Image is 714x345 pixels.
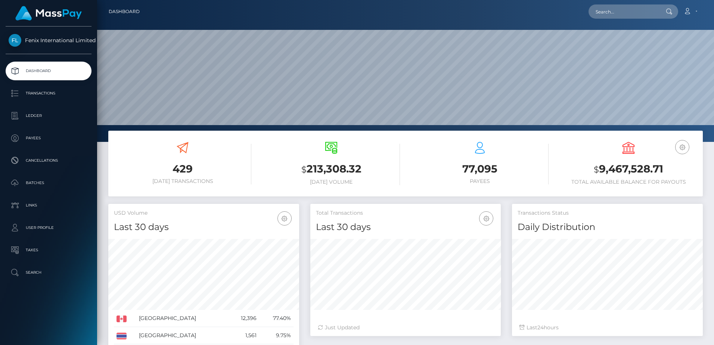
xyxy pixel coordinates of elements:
p: Batches [9,177,89,189]
p: Dashboard [9,65,89,77]
td: 77.40% [259,310,293,327]
span: Fenix International Limited [6,37,91,44]
img: Fenix International Limited [9,34,21,47]
td: 12,396 [229,310,260,327]
td: [GEOGRAPHIC_DATA] [136,310,228,327]
p: Transactions [9,88,89,99]
td: 1,561 [229,327,260,344]
a: Payees [6,129,91,147]
td: [GEOGRAPHIC_DATA] [136,327,228,344]
h5: USD Volume [114,209,294,217]
div: Last hours [519,324,695,332]
a: Links [6,196,91,215]
h3: 429 [114,162,251,176]
h4: Last 30 days [114,221,294,234]
h3: 77,095 [411,162,549,176]
h3: 213,308.32 [263,162,400,177]
a: Dashboard [6,62,91,80]
p: Search [9,267,89,278]
img: TH.png [117,333,127,339]
h4: Daily Distribution [518,221,697,234]
p: Links [9,200,89,211]
img: CA.png [117,316,127,322]
a: Batches [6,174,91,192]
img: MassPay Logo [15,6,82,21]
a: Transactions [6,84,91,103]
a: Cancellations [6,151,91,170]
p: Ledger [9,110,89,121]
h6: [DATE] Volume [263,179,400,185]
a: Dashboard [109,4,140,19]
a: User Profile [6,218,91,237]
h6: Total Available Balance for Payouts [560,179,697,185]
h3: 9,467,528.71 [560,162,697,177]
p: Taxes [9,245,89,256]
p: Cancellations [9,155,89,166]
small: $ [594,164,599,175]
a: Search [6,263,91,282]
p: Payees [9,133,89,144]
h6: Payees [411,178,549,184]
h5: Total Transactions [316,209,496,217]
p: User Profile [9,222,89,233]
input: Search... [589,4,659,19]
h4: Last 30 days [316,221,496,234]
h6: [DATE] Transactions [114,178,251,184]
span: 24 [537,324,544,331]
small: $ [301,164,307,175]
td: 9.75% [259,327,293,344]
a: Ledger [6,106,91,125]
div: Just Updated [318,324,494,332]
a: Taxes [6,241,91,259]
h5: Transactions Status [518,209,697,217]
